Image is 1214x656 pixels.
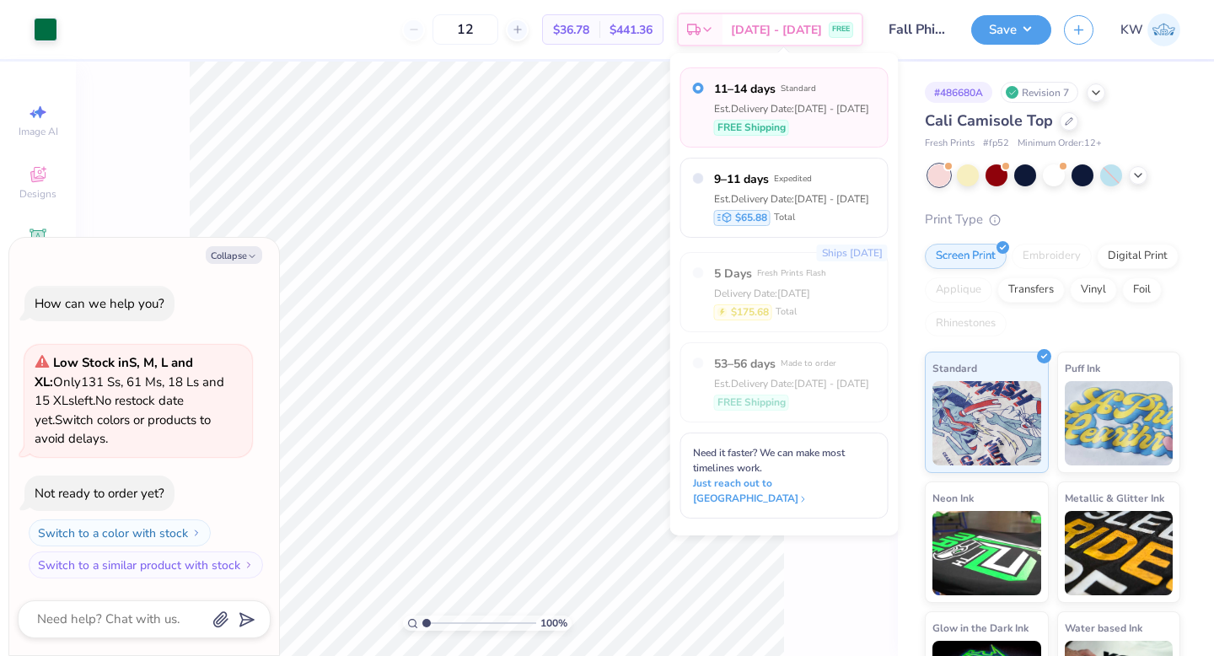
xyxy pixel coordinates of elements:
span: [DATE] - [DATE] [731,21,822,39]
a: KW [1120,13,1180,46]
span: Total [776,305,797,320]
div: Print Type [925,210,1180,229]
span: KW [1120,20,1143,40]
span: Need it faster? We can make most timelines work. [693,446,845,475]
img: Switch to a color with stock [191,528,201,538]
span: Puff Ink [1065,359,1100,377]
span: Image AI [19,125,58,138]
span: 53–56 days [714,355,776,373]
span: 5 Days [714,265,752,282]
span: Only 131 Ss, 61 Ms, 18 Ls and 15 XLs left. Switch colors or products to avoid delays. [35,354,224,447]
span: Designs [19,187,56,201]
button: Collapse [206,246,262,264]
span: Fresh Prints [925,137,975,151]
img: Standard [932,381,1041,465]
span: Standard [932,359,977,377]
span: Standard [781,83,816,94]
span: # fp52 [983,137,1009,151]
span: Expedited [774,173,812,185]
span: 9–11 days [714,170,769,188]
span: FREE Shipping [717,120,786,135]
span: Total [774,211,795,225]
span: FREE Shipping [717,395,786,410]
span: $65.88 [735,210,767,225]
span: FREE [832,24,850,35]
div: Revision 7 [1001,82,1078,103]
span: Fresh Prints Flash [757,267,826,279]
span: Cali Camisole Top [925,110,1053,131]
span: Glow in the Dark Ink [932,619,1029,637]
div: Applique [925,277,992,303]
img: Metallic & Glitter Ink [1065,511,1174,595]
input: – – [432,14,498,45]
span: $441.36 [610,21,653,39]
div: Foil [1122,277,1162,303]
div: Screen Print [925,244,1007,269]
div: Est. Delivery Date: [DATE] - [DATE] [714,101,869,116]
div: How can we help you? [35,295,164,312]
img: Neon Ink [932,511,1041,595]
span: 11–14 days [714,80,776,98]
button: Switch to a color with stock [29,519,211,546]
span: Just reach out to [GEOGRAPHIC_DATA] [693,476,876,506]
img: Kailey Wyatt [1147,13,1180,46]
input: Untitled Design [876,13,959,46]
div: Est. Delivery Date: [DATE] - [DATE] [714,376,869,391]
span: Made to order [781,358,836,369]
span: $36.78 [553,21,589,39]
div: Est. Delivery Date: [DATE] - [DATE] [714,191,869,207]
div: Vinyl [1070,277,1117,303]
button: Save [971,15,1051,45]
span: Neon Ink [932,489,974,507]
div: # 486680A [925,82,992,103]
span: No restock date yet. [35,392,184,428]
span: 100 % [540,616,567,631]
div: Embroidery [1012,244,1092,269]
div: Delivery Date: [DATE] [714,286,826,301]
div: Digital Print [1097,244,1179,269]
strong: Low Stock in S, M, L and XL : [35,354,193,390]
img: Puff Ink [1065,381,1174,465]
div: Transfers [997,277,1065,303]
span: Metallic & Glitter Ink [1065,489,1164,507]
div: Rhinestones [925,311,1007,336]
span: Water based Ink [1065,619,1142,637]
span: Minimum Order: 12 + [1018,137,1102,151]
span: $175.68 [731,304,769,320]
div: Not ready to order yet? [35,485,164,502]
img: Switch to a similar product with stock [244,560,254,570]
button: Switch to a similar product with stock [29,551,263,578]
